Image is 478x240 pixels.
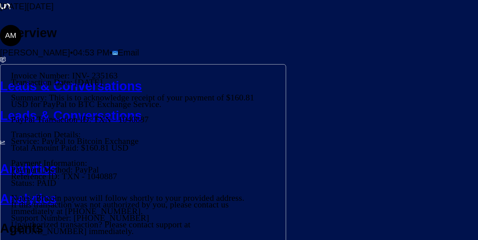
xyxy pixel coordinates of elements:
p: Summary: This is to acknowledge receipt of your payment of $160.81 USD for PayPal to BTC Exchange... [11,94,264,108]
span: Email [118,48,139,57]
p: Payment Information: Payment Method: PayPal Reference ID: TXN - 1040887 Status: PAID [11,160,264,186]
p: PayPal Transaction ID: TXN - 1040887 [11,116,264,123]
span: 04:53 PM [73,48,109,57]
p: Transaction Details: Service: PayPal to Bitcoin Exchange Total Amount Paid: $160.81 USD [11,131,264,151]
span: Invoice Number: INV- 235163 Transaction Date: [DATE] [11,71,264,235]
span: • [109,48,112,57]
span: • [70,48,73,57]
p: Notes: Bitcoin payout will follow shortly to your provided address. If this transaction was not a... [11,195,264,235]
